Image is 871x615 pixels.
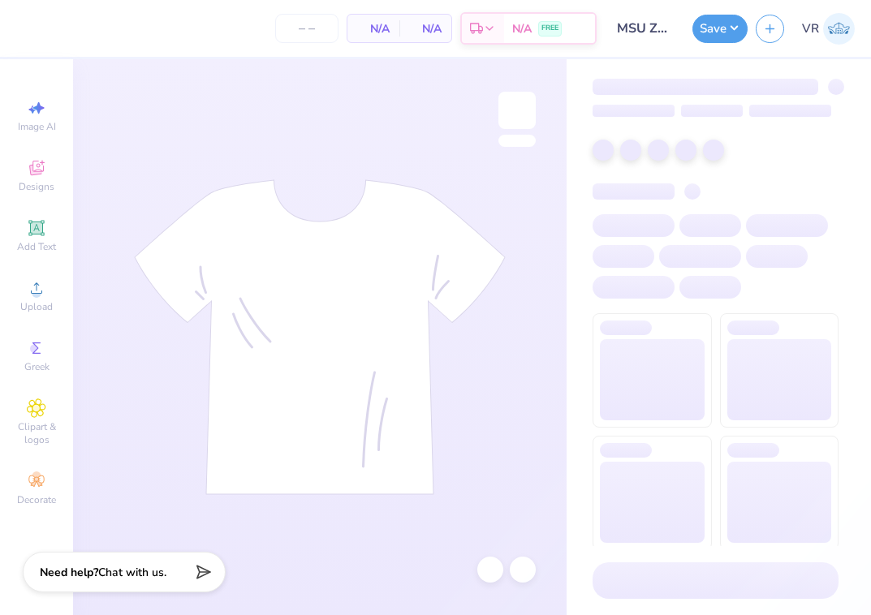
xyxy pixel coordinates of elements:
[19,180,54,193] span: Designs
[134,179,506,495] img: tee-skeleton.svg
[8,420,65,446] span: Clipart & logos
[605,12,684,45] input: Untitled Design
[24,360,50,373] span: Greek
[17,240,56,253] span: Add Text
[275,14,338,43] input: – –
[802,19,819,38] span: VR
[512,20,532,37] span: N/A
[802,13,855,45] a: VR
[692,15,748,43] button: Save
[20,300,53,313] span: Upload
[40,565,98,580] strong: Need help?
[17,493,56,506] span: Decorate
[18,120,56,133] span: Image AI
[98,565,166,580] span: Chat with us.
[409,20,442,37] span: N/A
[357,20,390,37] span: N/A
[823,13,855,45] img: Val Rhey Lodueta
[541,23,558,34] span: FREE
